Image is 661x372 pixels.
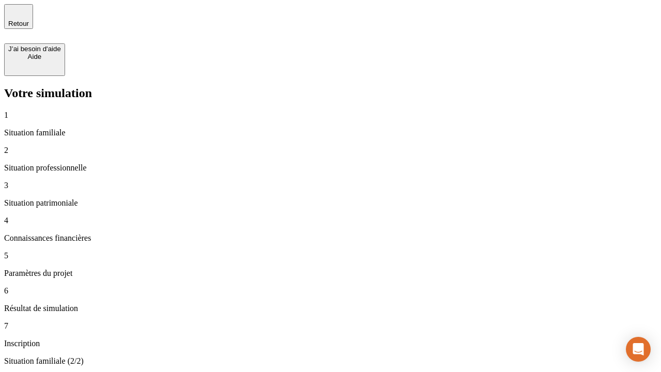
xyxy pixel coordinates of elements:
[4,163,657,173] p: Situation professionnelle
[4,251,657,260] p: 5
[8,45,61,53] div: J’ai besoin d'aide
[4,339,657,348] p: Inscription
[8,20,29,27] span: Retour
[4,357,657,366] p: Situation familiale (2/2)
[4,4,33,29] button: Retour
[4,43,65,76] button: J’ai besoin d'aideAide
[4,198,657,208] p: Situation patrimoniale
[4,286,657,296] p: 6
[4,128,657,137] p: Situation familiale
[4,234,657,243] p: Connaissances financières
[4,216,657,225] p: 4
[4,181,657,190] p: 3
[626,337,651,362] div: Open Intercom Messenger
[4,304,657,313] p: Résultat de simulation
[4,321,657,331] p: 7
[4,111,657,120] p: 1
[4,86,657,100] h2: Votre simulation
[4,269,657,278] p: Paramètres du projet
[4,146,657,155] p: 2
[8,53,61,60] div: Aide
